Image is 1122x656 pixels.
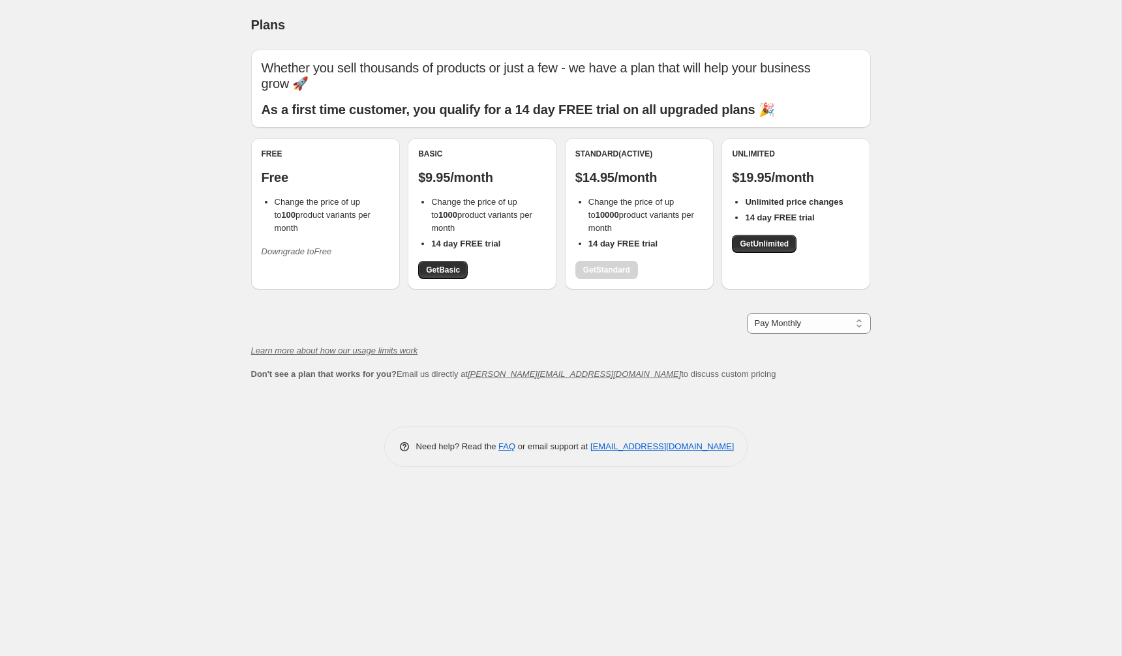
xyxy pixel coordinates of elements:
span: Change the price of up to product variants per month [431,197,532,233]
span: Change the price of up to product variants per month [588,197,694,233]
span: Plans [251,18,285,32]
div: Basic [418,149,546,159]
p: Free [262,170,389,185]
span: Get Unlimited [740,239,789,249]
p: Whether you sell thousands of products or just a few - we have a plan that will help your busines... [262,60,860,91]
span: Change the price of up to product variants per month [275,197,371,233]
b: 14 day FREE trial [745,213,814,222]
span: Get Basic [426,265,460,275]
b: 100 [281,210,296,220]
div: Standard (Active) [575,149,703,159]
p: $14.95/month [575,170,703,185]
b: 10000 [596,210,619,220]
div: Unlimited [732,149,860,159]
p: $19.95/month [732,170,860,185]
a: GetBasic [418,261,468,279]
a: Learn more about how our usage limits work [251,346,418,355]
b: As a first time customer, you qualify for a 14 day FREE trial on all upgraded plans 🎉 [262,102,775,117]
b: Don't see a plan that works for you? [251,369,397,379]
i: Downgrade to Free [262,246,332,256]
a: [PERSON_NAME][EMAIL_ADDRESS][DOMAIN_NAME] [468,369,681,379]
span: Email us directly at to discuss custom pricing [251,369,776,379]
div: Free [262,149,389,159]
b: 14 day FREE trial [588,239,658,248]
b: Unlimited price changes [745,197,843,207]
a: GetUnlimited [732,235,796,253]
button: Downgrade toFree [254,241,340,262]
b: 1000 [438,210,457,220]
b: 14 day FREE trial [431,239,500,248]
p: $9.95/month [418,170,546,185]
a: FAQ [498,441,515,451]
span: Need help? Read the [416,441,499,451]
span: or email support at [515,441,590,451]
a: [EMAIL_ADDRESS][DOMAIN_NAME] [590,441,734,451]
